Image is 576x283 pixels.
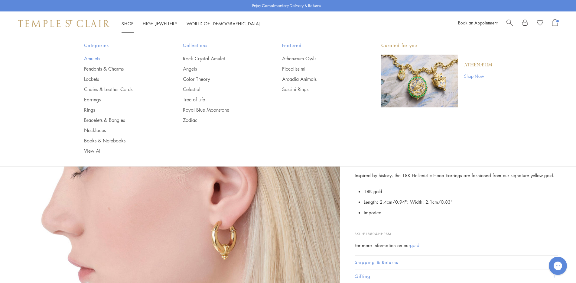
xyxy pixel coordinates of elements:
[84,148,159,154] a: View All
[355,242,558,249] div: For more information on our
[84,86,159,93] a: Chains & Leather Cords
[464,62,492,68] a: Athenæum
[183,55,258,62] a: Rock Crystal Amulet
[84,55,159,62] a: Amulets
[84,107,159,113] a: Rings
[122,21,134,27] a: ShopShop
[84,76,159,82] a: Lockets
[183,76,258,82] a: Color Theory
[84,127,159,134] a: Necklaces
[410,242,419,249] a: gold
[84,65,159,72] a: Pendants & Charms
[355,256,558,269] button: Shipping & Returns
[355,172,558,179] p: Inspired by history, the 18K Hellenistic Hoop Earrings are fashioned from our signature yellow gold.
[84,137,159,144] a: Books & Notebooks
[282,55,357,62] a: Athenæum Owls
[183,117,258,123] a: Zodiac
[458,20,497,26] a: Book an Appointment
[546,255,570,277] iframe: Gorgias live chat messenger
[282,76,357,82] a: Arcadia Animals
[183,96,258,103] a: Tree of Life
[183,65,258,72] a: Angels
[183,86,258,93] a: Celestial
[364,186,558,197] li: 18K gold
[464,73,492,79] a: Shop Now
[282,42,357,49] span: Featured
[364,207,558,218] li: Imported
[355,225,558,237] p: SKU:
[183,107,258,113] a: Royal Blue Moonstone
[84,96,159,103] a: Earrings
[282,65,357,72] a: Piccolissimi
[537,19,543,28] a: View Wishlist
[381,42,492,49] p: Curated for you
[355,269,558,283] button: Gifting
[506,19,513,28] a: Search
[282,86,357,93] a: Sassini Rings
[364,197,558,207] li: Length: 2.4cm/0.94"; Width: 2.1cm/0.83"
[84,117,159,123] a: Bracelets & Bangles
[18,20,109,27] img: Temple St. Clair
[187,21,261,27] a: World of [DEMOGRAPHIC_DATA]World of [DEMOGRAPHIC_DATA]
[122,20,261,27] nav: Main navigation
[84,42,159,49] span: Categories
[252,3,321,9] p: Enjoy Complimentary Delivery & Returns
[363,231,391,236] span: E18804-HHPSM
[143,21,177,27] a: High JewelleryHigh Jewellery
[183,42,258,49] span: Collections
[552,19,558,28] a: Open Shopping Bag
